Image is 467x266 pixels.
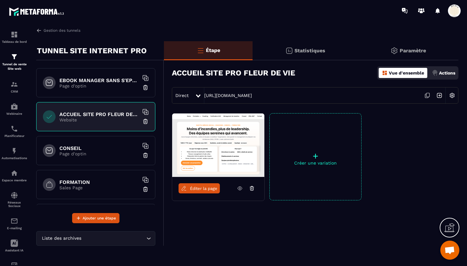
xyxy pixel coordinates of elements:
[10,31,18,38] img: formation
[36,231,155,246] div: Search for option
[2,26,27,48] a: formationformationTableau de bord
[190,186,217,191] span: Éditer la page
[2,134,27,138] p: Planificateur
[439,70,455,75] p: Actions
[2,40,27,43] p: Tableau de bord
[36,28,42,33] img: arrow
[2,235,27,257] a: Assistant IA
[172,114,264,177] img: image
[10,191,18,199] img: social-network
[40,235,83,242] span: Liste des archives
[382,70,388,76] img: dashboard-orange.40269519.svg
[2,98,27,120] a: automationsautomationsWebinaire
[2,178,27,182] p: Espace membre
[72,213,119,223] button: Ajouter une étape
[440,241,459,260] div: Ouvrir le chat
[2,187,27,212] a: social-networksocial-networkRéseaux Sociaux
[175,93,189,98] span: Direct
[206,47,220,53] p: Étape
[142,186,149,192] img: trash
[59,179,139,185] h6: FORMATION
[2,62,27,71] p: Tunnel de vente Site web
[59,77,139,83] h6: EBOOK MANAGER SANS S'EPUISER OFFERT
[446,89,458,101] img: setting-w.858f3a88.svg
[400,48,426,54] p: Paramètre
[59,117,139,122] p: Website
[2,120,27,142] a: schedulerschedulerPlanificateur
[285,47,293,55] img: stats.20deebd0.svg
[294,48,325,54] p: Statistiques
[59,111,139,117] h6: ACCUEIL SITE PRO FLEUR DE VIE
[270,152,361,160] p: +
[2,212,27,235] a: emailemailE-mailing
[59,145,139,151] h6: CONSEIL
[59,83,139,88] p: Page d'optin
[197,47,204,54] img: bars-o.4a397970.svg
[2,249,27,252] p: Assistant IA
[390,47,398,55] img: setting-gr.5f69749f.svg
[2,76,27,98] a: formationformationCRM
[179,183,220,193] a: Éditer la page
[2,90,27,93] p: CRM
[2,142,27,165] a: automationsautomationsAutomatisations
[59,151,139,156] p: Page d'optin
[2,112,27,115] p: Webinaire
[59,185,139,190] p: Sales Page
[10,169,18,177] img: automations
[432,70,438,76] img: actions.d6e523a2.png
[10,103,18,110] img: automations
[389,70,424,75] p: Vue d'ensemble
[204,93,252,98] a: [URL][DOMAIN_NAME]
[10,147,18,155] img: automations
[270,160,361,165] p: Créer une variation
[83,235,145,242] input: Search for option
[2,226,27,230] p: E-mailing
[10,53,18,61] img: formation
[36,28,80,33] a: Gestion des tunnels
[2,156,27,160] p: Automatisations
[142,84,149,91] img: trash
[83,215,116,221] span: Ajouter une étape
[2,201,27,208] p: Réseaux Sociaux
[37,44,147,57] p: TUNNEL SITE INTERNET PRO
[9,6,66,17] img: logo
[10,217,18,225] img: email
[142,152,149,159] img: trash
[142,118,149,125] img: trash
[10,125,18,133] img: scheduler
[10,81,18,88] img: formation
[433,89,445,101] img: arrow-next.bcc2205e.svg
[2,165,27,187] a: automationsautomationsEspace membre
[172,68,295,77] h3: ACCUEIL SITE PRO FLEUR DE VIE
[2,48,27,76] a: formationformationTunnel de vente Site web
